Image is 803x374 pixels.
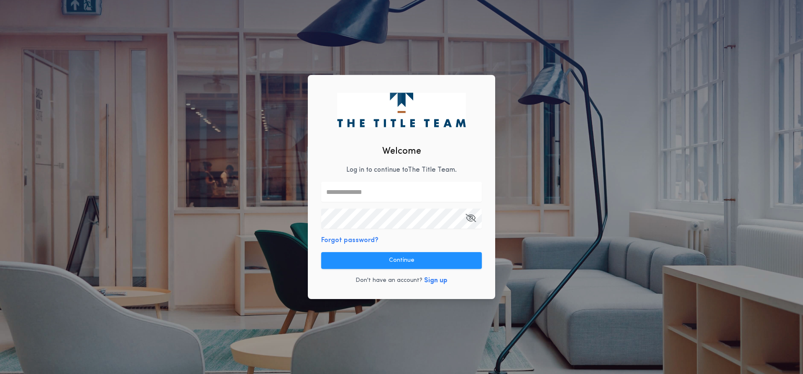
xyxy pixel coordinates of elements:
[346,165,457,175] p: Log in to continue to The Title Team .
[355,276,422,285] p: Don't have an account?
[337,93,465,127] img: logo
[321,252,482,269] button: Continue
[321,235,378,245] button: Forgot password?
[424,276,448,286] button: Sign up
[382,144,421,158] h2: Welcome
